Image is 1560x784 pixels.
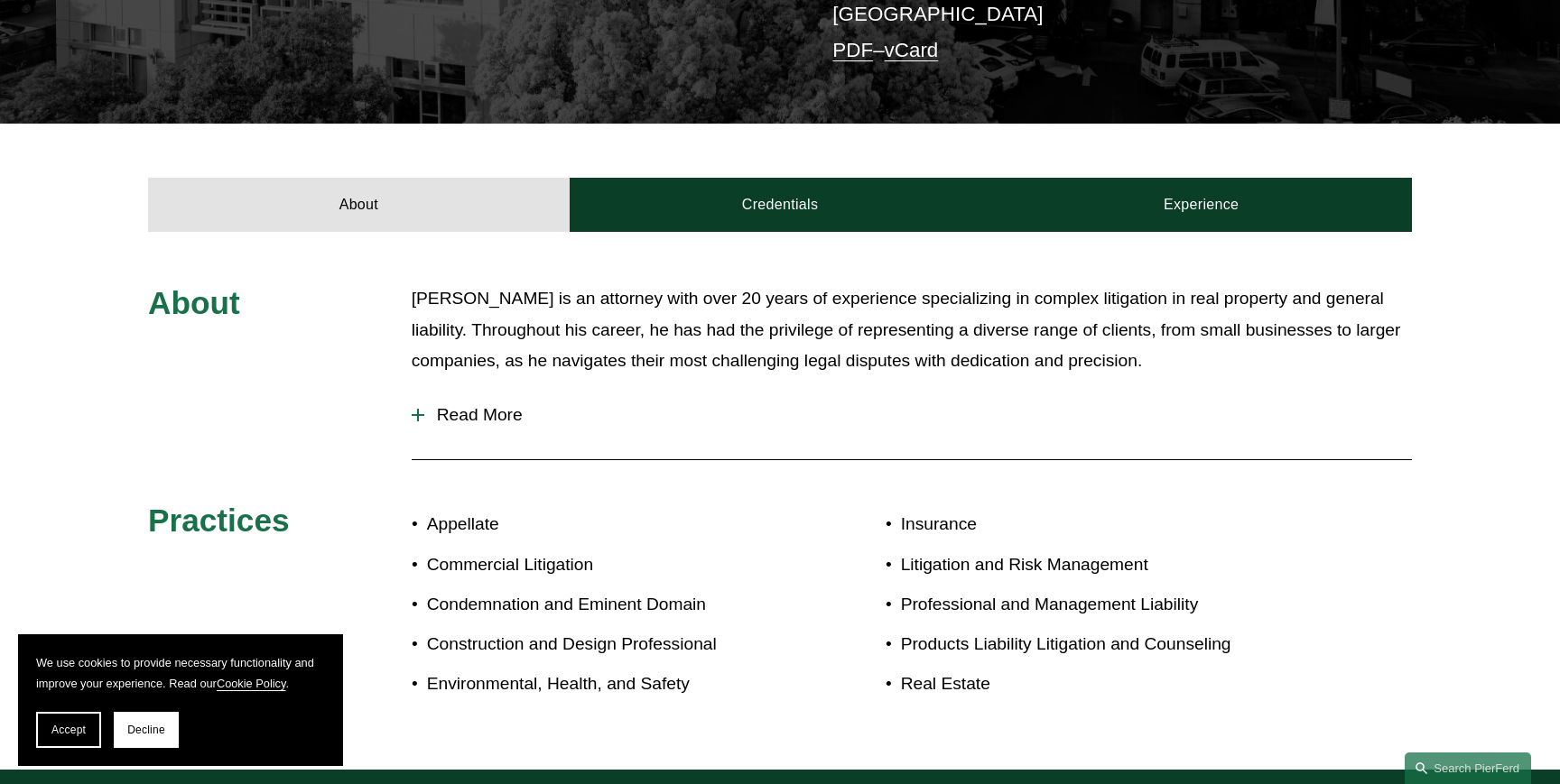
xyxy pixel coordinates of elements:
p: Professional and Management Liability [901,589,1307,621]
p: Real Estate [901,669,1307,700]
p: Construction and Design Professional [427,629,780,660]
a: About [148,178,570,232]
span: Read More [424,405,1412,425]
p: Products Liability Litigation and Counseling [901,629,1307,660]
a: PDF [832,39,873,61]
a: Experience [990,178,1412,232]
p: We use cookies to provide necessary functionality and improve your experience. Read our . [36,652,325,694]
button: Decline [114,712,179,748]
span: Decline [127,724,165,736]
a: Cookie Policy [217,677,286,690]
button: Accept [36,712,101,748]
p: Insurance [901,509,1307,540]
p: Litigation and Risk Management [901,549,1307,581]
a: vCard [885,39,939,61]
span: Accept [51,724,86,736]
button: Read More [412,392,1412,438]
section: Cookie banner [18,634,343,766]
a: Credentials [570,178,991,232]
p: [PERSON_NAME] is an attorney with over 20 years of experience specializing in complex litigation ... [412,283,1412,377]
span: Practices [148,503,290,538]
p: Condemnation and Eminent Domain [427,589,780,621]
p: Commercial Litigation [427,549,780,581]
a: Search this site [1405,752,1531,784]
p: Environmental, Health, and Safety [427,669,780,700]
span: About [148,285,240,320]
p: Appellate [427,509,780,540]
